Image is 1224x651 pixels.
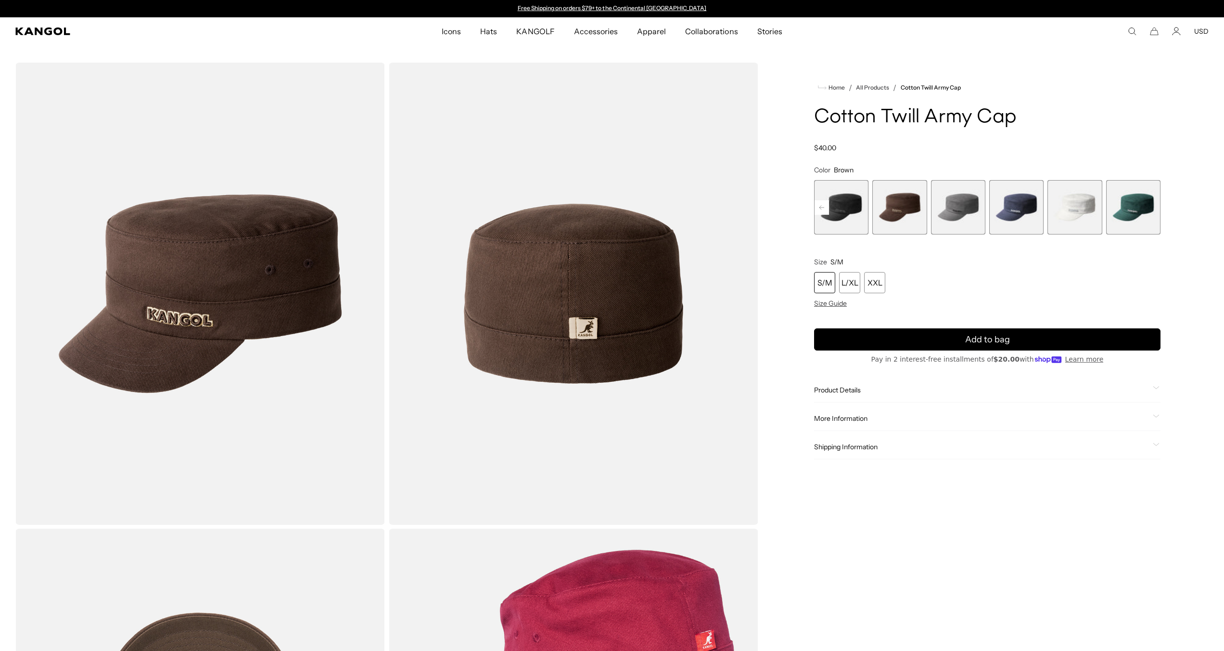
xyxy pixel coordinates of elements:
li: / [889,82,896,93]
span: Product Details [814,386,1149,394]
div: S/M [814,272,835,293]
span: $40.00 [814,143,836,152]
span: Shipping Information [814,443,1149,451]
span: KANGOLF [516,17,554,45]
label: Black [814,180,868,234]
a: Hats [471,17,507,45]
a: Cotton Twill Army Cap [901,84,961,91]
button: USD [1194,27,1209,36]
a: Stories [748,17,792,45]
h1: Cotton Twill Army Cap [814,107,1160,128]
span: S/M [830,258,843,266]
label: White [1047,180,1102,234]
a: Home [818,83,845,92]
a: KANGOLF [507,17,564,45]
img: color-brown [15,63,385,525]
span: Apparel [637,17,666,45]
nav: breadcrumbs [814,82,1160,93]
a: Free Shipping on orders $79+ to the Continental [GEOGRAPHIC_DATA] [518,4,707,12]
span: Collaborations [685,17,738,45]
div: XXL [864,272,885,293]
div: 4 of 9 [814,180,868,234]
li: / [845,82,852,93]
a: Accessories [564,17,627,45]
div: 5 of 9 [872,180,927,234]
a: Icons [432,17,471,45]
button: Cart [1150,27,1159,36]
div: 6 of 9 [931,180,985,234]
label: Navy [989,180,1044,234]
div: 8 of 9 [1047,180,1102,234]
a: Collaborations [676,17,747,45]
a: Kangol [15,27,293,35]
a: Apparel [627,17,676,45]
img: color-brown [389,63,758,525]
span: More Information [814,414,1149,423]
label: Grey [931,180,985,234]
label: Brown [872,180,927,234]
span: Add to bag [965,333,1010,346]
div: 9 of 9 [1106,180,1160,234]
label: Pine [1106,180,1160,234]
span: Size Guide [814,299,847,308]
button: Add to bag [814,328,1160,351]
span: Brown [834,166,854,174]
span: Stories [757,17,782,45]
a: Account [1172,27,1181,36]
a: All Products [856,84,889,91]
div: 1 of 2 [513,5,711,13]
span: Accessories [574,17,618,45]
div: Announcement [513,5,711,13]
div: 7 of 9 [989,180,1044,234]
span: Color [814,166,830,174]
summary: Search here [1128,27,1136,36]
slideshow-component: Announcement bar [513,5,711,13]
div: L/XL [839,272,860,293]
span: Home [827,84,845,91]
span: Hats [480,17,497,45]
span: Icons [442,17,461,45]
span: Size [814,258,827,266]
